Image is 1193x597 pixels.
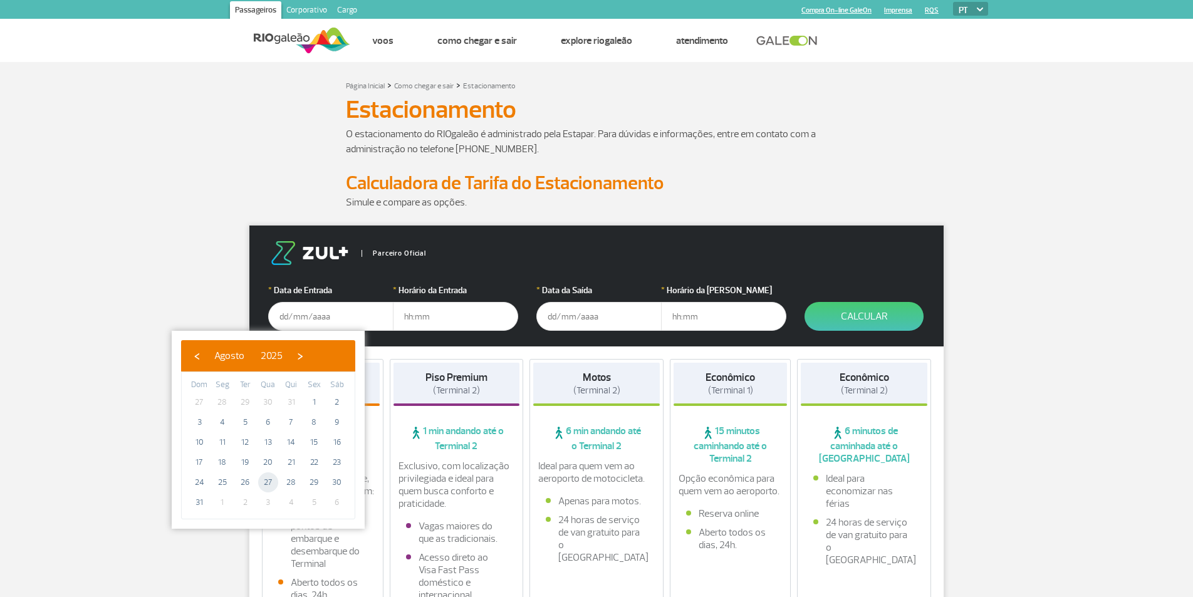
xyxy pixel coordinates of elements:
strong: Motos [583,371,611,384]
p: Opção econômica para quem vem ao aeroporto. [679,472,783,497]
span: 2 [235,492,255,512]
span: 16 [327,432,347,452]
button: Agosto [206,346,253,365]
a: Imprensa [884,6,912,14]
li: Reserva online [686,507,775,520]
span: 12 [235,432,255,452]
span: (Terminal 1) [708,385,753,397]
label: Horário da [PERSON_NAME] [661,284,786,297]
li: Apenas para motos. [546,495,647,507]
a: Corporativo [281,1,332,21]
span: 3 [189,412,209,432]
span: 29 [235,392,255,412]
span: 29 [304,472,324,492]
input: hh:mm [661,302,786,331]
th: weekday [279,378,303,392]
span: 15 [304,432,324,452]
span: 17 [189,452,209,472]
label: Horário da Entrada [393,284,518,297]
th: weekday [234,378,257,392]
span: Agosto [214,350,244,362]
span: 4 [212,412,232,432]
span: 26 [235,472,255,492]
p: Simule e compare as opções. [346,195,847,210]
span: 14 [281,432,301,452]
p: Ideal para quem vem ao aeroporto de motocicleta. [538,460,655,485]
a: > [387,78,392,92]
input: hh:mm [393,302,518,331]
th: weekday [188,378,211,392]
h1: Estacionamento [346,99,847,120]
span: 6 minutos de caminhada até o [GEOGRAPHIC_DATA] [801,425,927,465]
bs-datepicker-navigation-view: ​ ​ ​ [187,348,310,360]
li: 24 horas de serviço de van gratuito para o [GEOGRAPHIC_DATA] [546,514,647,564]
span: 5 [235,412,255,432]
span: (Terminal 2) [841,385,888,397]
li: Fácil acesso aos pontos de embarque e desembarque do Terminal [278,507,367,570]
span: 21 [281,452,301,472]
span: 3 [258,492,278,512]
span: 20 [258,452,278,472]
bs-datepicker-container: calendar [172,331,365,529]
span: 24 [189,472,209,492]
span: 4 [281,492,301,512]
span: (Terminal 2) [433,385,480,397]
span: 27 [189,392,209,412]
a: Estacionamento [463,81,516,91]
span: › [291,346,310,365]
a: Página Inicial [346,81,385,91]
a: Voos [372,34,393,47]
span: 7 [281,412,301,432]
span: 1 [304,392,324,412]
th: weekday [325,378,348,392]
a: Como chegar e sair [394,81,454,91]
span: 23 [327,452,347,472]
span: 13 [258,432,278,452]
button: 2025 [253,346,291,365]
button: ‹ [187,346,206,365]
span: 18 [212,452,232,472]
span: 10 [189,432,209,452]
li: 24 horas de serviço de van gratuito para o [GEOGRAPHIC_DATA] [813,516,915,566]
span: 1 min andando até o Terminal 2 [393,425,520,452]
span: 28 [281,472,301,492]
span: 6 min andando até o Terminal 2 [533,425,660,452]
span: 8 [304,412,324,432]
label: Data de Entrada [268,284,393,297]
span: 31 [281,392,301,412]
input: dd/mm/aaaa [536,302,662,331]
a: RQS [925,6,939,14]
th: weekday [303,378,326,392]
a: > [456,78,461,92]
span: 30 [258,392,278,412]
input: dd/mm/aaaa [268,302,393,331]
span: (Terminal 2) [573,385,620,397]
span: 31 [189,492,209,512]
span: 27 [258,472,278,492]
a: Atendimento [676,34,728,47]
strong: Econômico [840,371,889,384]
h2: Calculadora de Tarifa do Estacionamento [346,172,847,195]
span: 6 [327,492,347,512]
span: 6 [258,412,278,432]
li: Vagas maiores do que as tradicionais. [406,520,508,545]
strong: Econômico [706,371,755,384]
th: weekday [211,378,234,392]
button: Calcular [805,302,924,331]
p: Exclusivo, com localização privilegiada e ideal para quem busca conforto e praticidade. [399,460,515,510]
span: 19 [235,452,255,472]
span: 11 [212,432,232,452]
li: Ideal para economizar nas férias [813,472,915,510]
a: Compra On-line GaleOn [801,6,872,14]
li: Aberto todos os dias, 24h. [686,526,775,551]
span: 30 [327,472,347,492]
a: Explore RIOgaleão [561,34,632,47]
a: Como chegar e sair [437,34,517,47]
span: 22 [304,452,324,472]
strong: Piso Premium [425,371,487,384]
img: logo-zul.png [268,241,351,265]
p: O estacionamento do RIOgaleão é administrado pela Estapar. Para dúvidas e informações, entre em c... [346,127,847,157]
a: Cargo [332,1,362,21]
span: 1 [212,492,232,512]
